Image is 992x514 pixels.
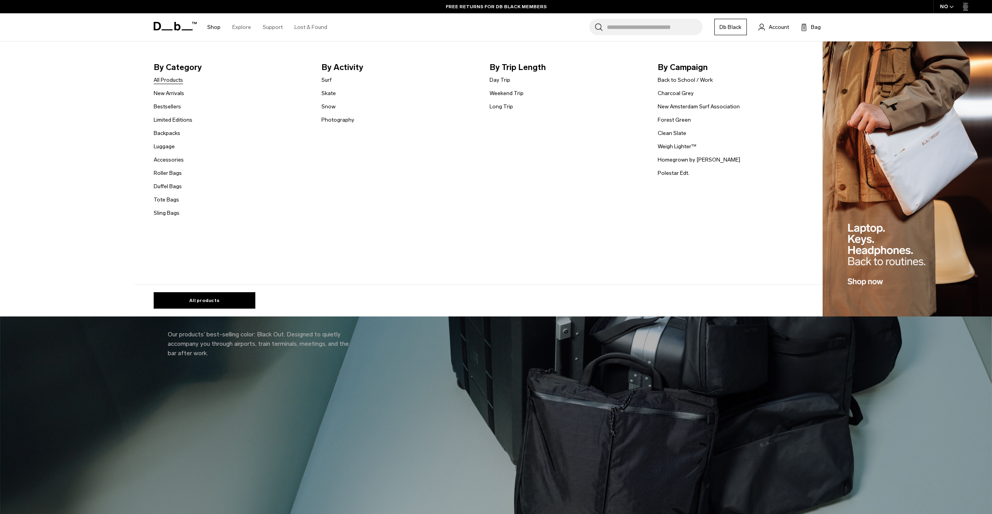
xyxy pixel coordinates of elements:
span: Bag [811,23,821,31]
a: Roller Bags [154,169,182,177]
span: By Trip Length [490,61,645,74]
a: Sling Bags [154,209,179,217]
a: Day Trip [490,76,510,84]
a: Lost & Found [294,13,327,41]
span: By Category [154,61,309,74]
a: Backpacks [154,129,180,137]
a: Tote Bags [154,196,179,204]
a: Clean Slate [658,129,686,137]
span: By Activity [321,61,477,74]
a: Homegrown by [PERSON_NAME] [658,156,740,164]
a: New Amsterdam Surf Association [658,102,740,111]
img: Db [823,41,992,317]
a: Explore [232,13,251,41]
a: Snow [321,102,335,111]
a: Duffel Bags [154,182,182,191]
a: New Arrivals [154,89,184,97]
button: Bag [801,22,821,32]
a: All products [154,292,255,309]
a: Luggage [154,142,175,151]
a: Support [263,13,283,41]
a: FREE RETURNS FOR DB BLACK MEMBERS [446,3,547,10]
a: Forest Green [658,116,691,124]
a: Limited Editions [154,116,192,124]
a: Back to School / Work [658,76,713,84]
a: Db Black [714,19,747,35]
a: Account [759,22,789,32]
a: Weigh Lighter™ [658,142,696,151]
a: Shop [207,13,221,41]
a: Bestsellers [154,102,181,111]
nav: Main Navigation [201,13,333,41]
a: Surf [321,76,332,84]
span: By Campaign [658,61,813,74]
a: Accessories [154,156,184,164]
a: Charcoal Grey [658,89,694,97]
a: Polestar Edt. [658,169,689,177]
a: Skate [321,89,336,97]
a: Weekend Trip [490,89,524,97]
a: Photography [321,116,354,124]
a: Long Trip [490,102,513,111]
a: All Products [154,76,183,84]
span: Account [769,23,789,31]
